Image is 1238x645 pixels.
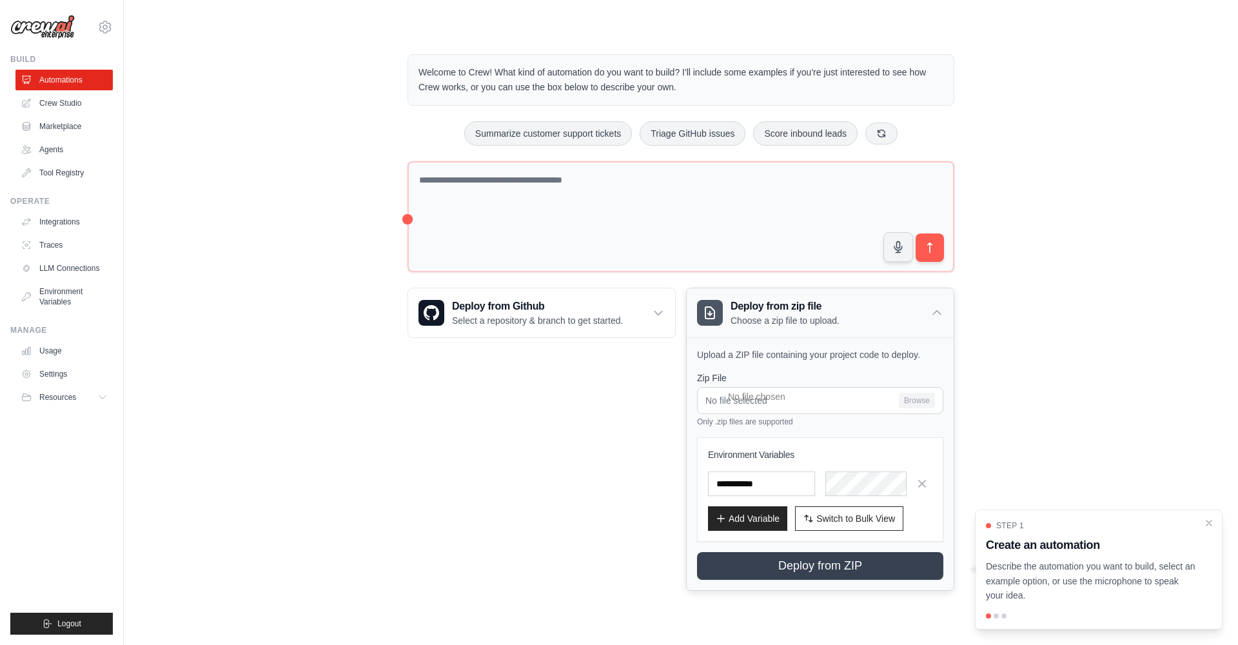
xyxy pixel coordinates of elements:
[640,121,745,146] button: Triage GitHub issues
[10,54,113,64] div: Build
[708,506,787,531] button: Add Variable
[753,121,858,146] button: Score inbound leads
[15,387,113,408] button: Resources
[15,163,113,183] a: Tool Registry
[697,552,943,580] button: Deploy from ZIP
[986,536,1196,554] h3: Create an automation
[39,392,76,402] span: Resources
[816,512,895,525] span: Switch to Bulk View
[731,314,840,327] p: Choose a zip file to upload.
[697,417,943,427] p: Only .zip files are supported
[708,448,932,461] h3: Environment Variables
[15,341,113,361] a: Usage
[57,619,81,629] span: Logout
[10,196,113,206] div: Operate
[15,212,113,232] a: Integrations
[10,325,113,335] div: Manage
[10,613,113,635] button: Logout
[1174,583,1238,645] iframe: Chat Widget
[15,235,113,255] a: Traces
[996,521,1024,531] span: Step 1
[464,121,632,146] button: Summarize customer support tickets
[697,348,943,361] p: Upload a ZIP file containing your project code to deploy.
[15,139,113,160] a: Agents
[731,299,840,314] h3: Deploy from zip file
[15,281,113,312] a: Environment Variables
[15,258,113,279] a: LLM Connections
[452,299,623,314] h3: Deploy from Github
[15,93,113,114] a: Crew Studio
[15,116,113,137] a: Marketplace
[10,15,75,39] img: Logo
[697,387,943,414] input: No file selected Browse
[795,506,903,531] button: Switch to Bulk View
[986,559,1196,603] p: Describe the automation you want to build, select an example option, or use the microphone to spe...
[697,372,943,384] label: Zip File
[418,65,943,95] p: Welcome to Crew! What kind of automation do you want to build? I'll include some examples if you'...
[1204,518,1214,528] button: Close walkthrough
[15,364,113,384] a: Settings
[452,314,623,327] p: Select a repository & branch to get started.
[15,70,113,90] a: Automations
